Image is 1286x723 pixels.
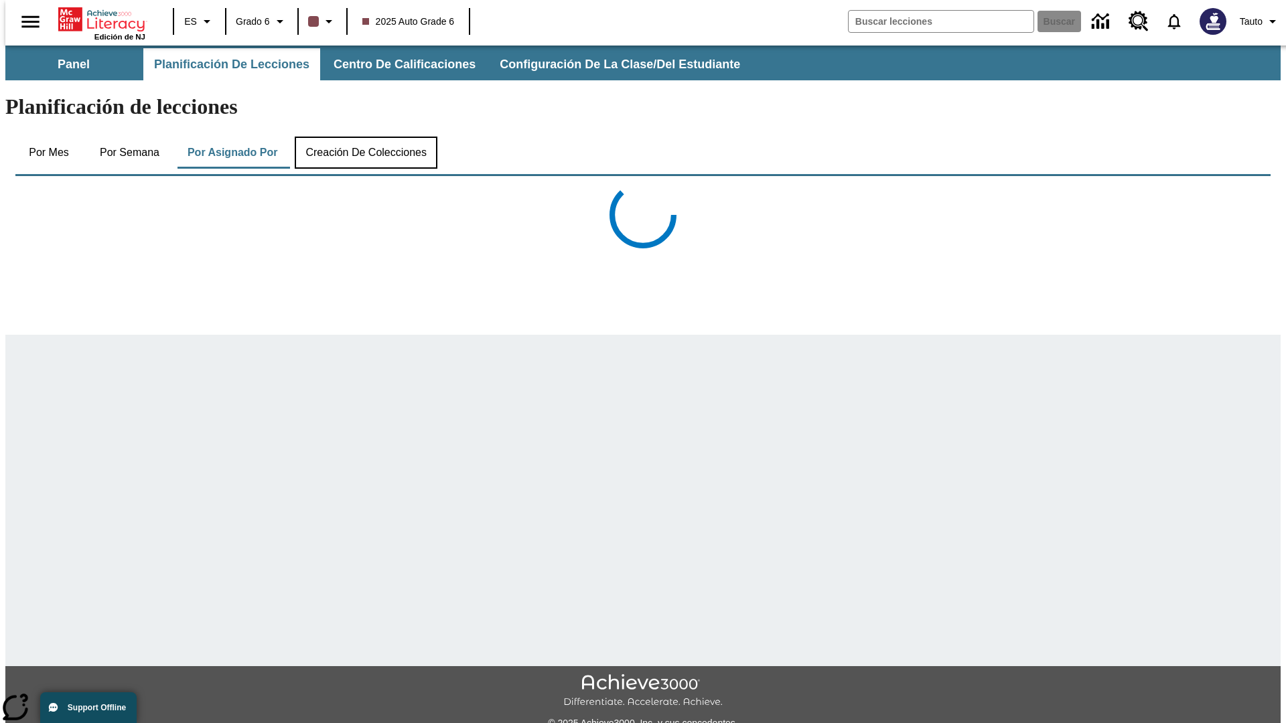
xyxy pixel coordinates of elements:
[1157,4,1192,39] a: Notificaciones
[58,57,90,72] span: Panel
[303,9,342,33] button: El color de la clase es café oscuro. Cambiar el color de la clase.
[184,15,197,29] span: ES
[563,674,723,708] img: Achieve3000 Differentiate Accelerate Achieve
[94,33,145,41] span: Edición de NJ
[1200,8,1226,35] img: Avatar
[500,57,740,72] span: Configuración de la clase/del estudiante
[5,46,1281,80] div: Subbarra de navegación
[40,692,137,723] button: Support Offline
[68,703,126,712] span: Support Offline
[236,15,270,29] span: Grado 6
[1240,15,1263,29] span: Tauto
[5,94,1281,119] h1: Planificación de lecciones
[295,137,437,169] button: Creación de colecciones
[1121,3,1157,39] a: Centro de recursos, Se abrirá en una pestaña nueva.
[154,57,309,72] span: Planificación de lecciones
[1192,4,1234,39] button: Escoja un nuevo avatar
[177,137,289,169] button: Por asignado por
[334,57,476,72] span: Centro de calificaciones
[489,48,751,80] button: Configuración de la clase/del estudiante
[15,137,82,169] button: Por mes
[89,137,170,169] button: Por semana
[849,11,1033,32] input: Buscar campo
[1084,3,1121,40] a: Centro de información
[7,48,141,80] button: Panel
[323,48,486,80] button: Centro de calificaciones
[178,9,221,33] button: Lenguaje: ES, Selecciona un idioma
[58,6,145,33] a: Portada
[362,15,455,29] span: 2025 Auto Grade 6
[58,5,145,41] div: Portada
[143,48,320,80] button: Planificación de lecciones
[11,2,50,42] button: Abrir el menú lateral
[5,48,752,80] div: Subbarra de navegación
[230,9,293,33] button: Grado: Grado 6, Elige un grado
[1234,9,1286,33] button: Perfil/Configuración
